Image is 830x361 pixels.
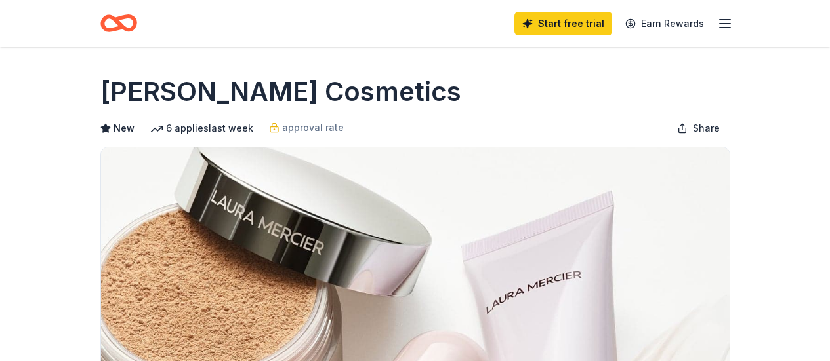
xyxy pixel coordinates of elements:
a: Home [100,8,137,39]
span: approval rate [282,120,344,136]
span: New [114,121,135,136]
div: 6 applies last week [150,121,253,136]
h1: [PERSON_NAME] Cosmetics [100,73,461,110]
button: Share [667,115,730,142]
span: Share [693,121,720,136]
a: approval rate [269,120,344,136]
a: Earn Rewards [617,12,712,35]
a: Start free trial [514,12,612,35]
